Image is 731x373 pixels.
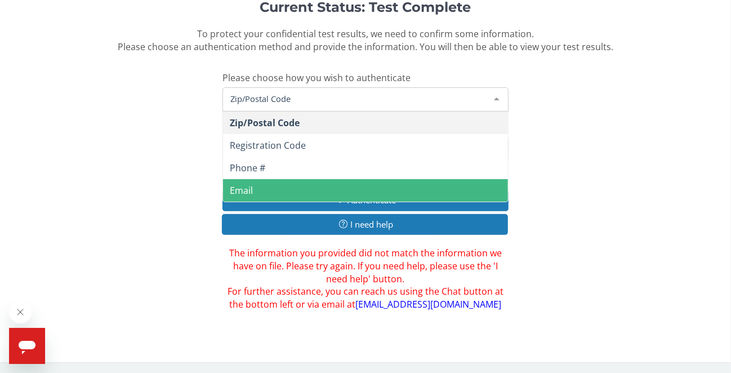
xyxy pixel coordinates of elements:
[222,72,411,84] span: Please choose how you wish to authenticate
[230,162,265,174] span: Phone #
[222,214,507,235] button: I need help
[230,139,306,152] span: Registration Code
[230,117,300,129] span: Zip/Postal Code
[355,298,501,310] a: [EMAIL_ADDRESS][DOMAIN_NAME]
[228,92,485,105] span: Zip/Postal Code
[7,8,25,17] span: Help
[9,328,45,364] iframe: Button to launch messaging window
[222,247,508,311] span: The information you provided did not match the information we have on file. Please try again. If ...
[9,301,32,323] iframe: Close message
[118,28,613,53] span: To protect your confidential test results, we need to confirm some information. Please choose an ...
[230,184,253,197] span: Email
